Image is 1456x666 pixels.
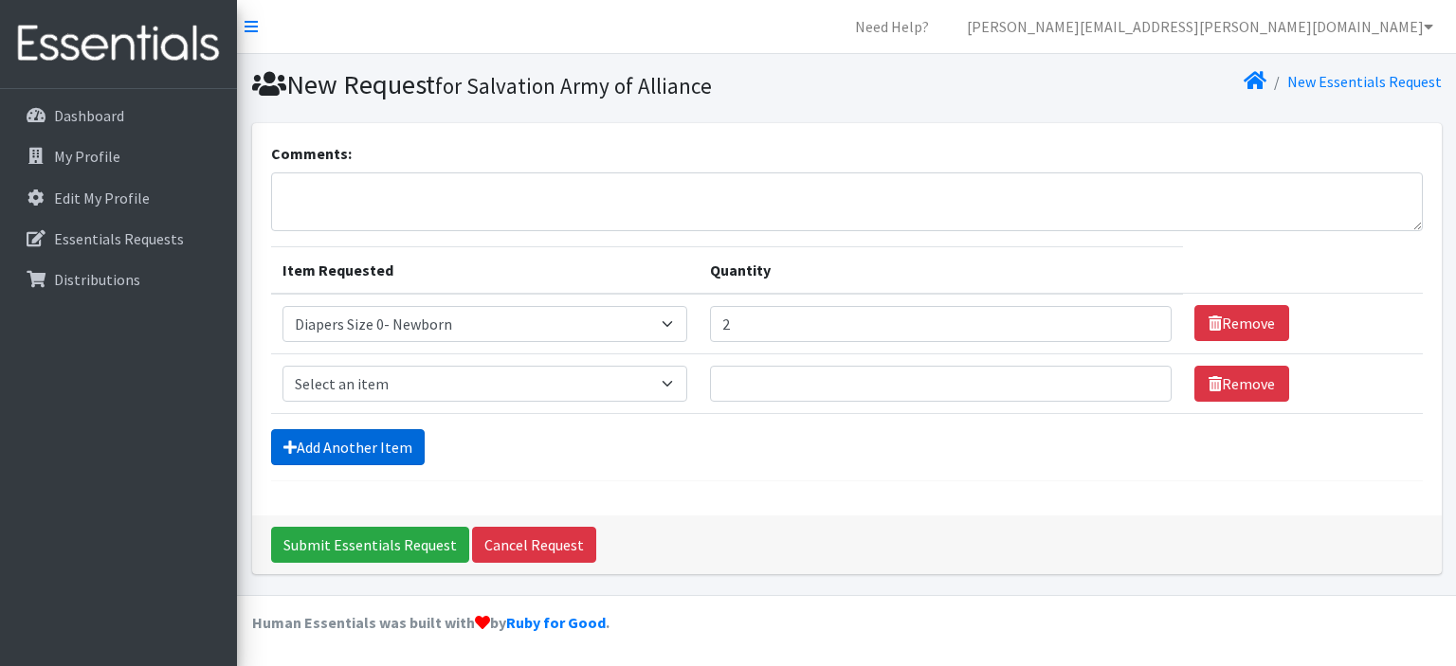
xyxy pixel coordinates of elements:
a: My Profile [8,137,229,175]
input: Submit Essentials Request [271,527,469,563]
strong: Human Essentials was built with by . [252,613,610,632]
p: Edit My Profile [54,189,150,207]
a: Ruby for Good [506,613,606,632]
p: Distributions [54,270,140,289]
p: Dashboard [54,106,124,125]
small: for Salvation Army of Alliance [435,72,712,99]
img: HumanEssentials [8,12,229,76]
th: Quantity [699,246,1183,294]
a: Essentials Requests [8,220,229,258]
a: Edit My Profile [8,179,229,217]
a: Remove [1194,305,1289,341]
label: Comments: [271,142,352,165]
p: Essentials Requests [54,229,184,248]
a: Distributions [8,261,229,298]
h1: New Request [252,68,840,101]
th: Item Requested [271,246,700,294]
a: [PERSON_NAME][EMAIL_ADDRESS][PERSON_NAME][DOMAIN_NAME] [952,8,1448,45]
a: Remove [1194,366,1289,402]
a: Add Another Item [271,429,425,465]
a: New Essentials Request [1287,72,1442,91]
p: My Profile [54,147,120,166]
a: Dashboard [8,97,229,135]
a: Need Help? [840,8,944,45]
a: Cancel Request [472,527,596,563]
